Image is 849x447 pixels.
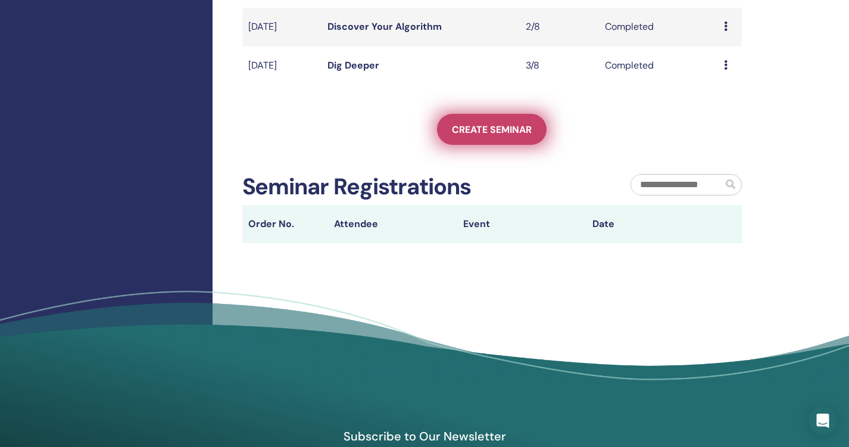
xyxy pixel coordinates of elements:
[520,8,599,46] td: 2/8
[586,205,716,243] th: Date
[452,123,532,136] span: Create seminar
[328,205,457,243] th: Attendee
[242,173,472,201] h2: Seminar Registrations
[242,205,329,243] th: Order No.
[287,429,562,444] h4: Subscribe to Our Newsletter
[327,20,442,33] a: Discover Your Algorithm
[599,46,718,85] td: Completed
[437,114,547,145] a: Create seminar
[242,46,322,85] td: [DATE]
[520,46,599,85] td: 3/8
[327,59,379,72] a: Dig Deeper
[599,8,718,46] td: Completed
[809,406,837,435] div: Open Intercom Messenger
[242,8,322,46] td: [DATE]
[457,205,586,243] th: Event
